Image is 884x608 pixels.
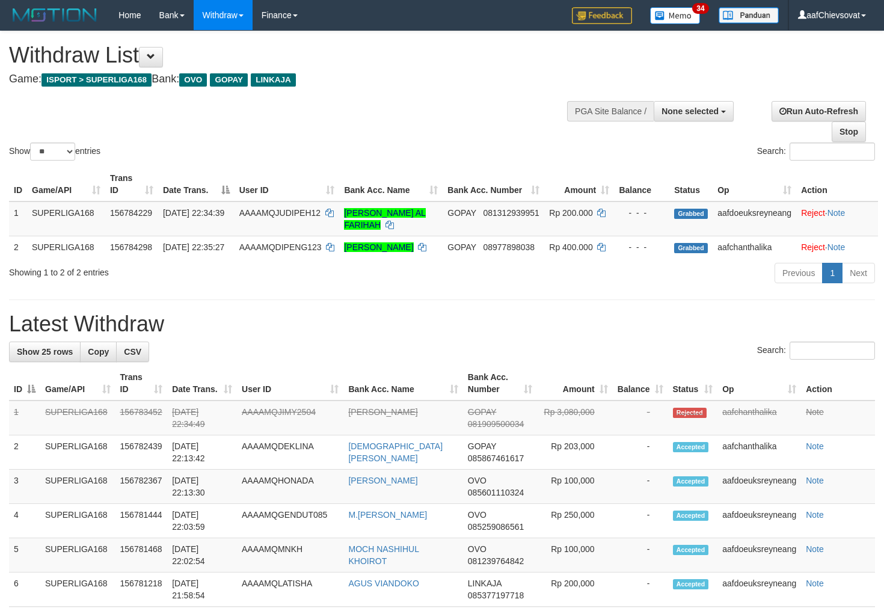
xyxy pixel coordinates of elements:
[41,73,152,87] span: ISPORT > SUPERLIGA168
[483,208,539,218] span: Copy 081312939951 to clipboard
[237,435,343,470] td: AAAAMQDEKLINA
[757,342,875,360] label: Search:
[237,366,343,401] th: User ID: activate to sort column ascending
[115,470,168,504] td: 156782367
[717,504,801,538] td: aafdoeuksreyneang
[210,73,248,87] span: GOPAY
[549,208,592,218] span: Rp 200.000
[9,143,100,161] label: Show entries
[88,347,109,357] span: Copy
[9,312,875,336] h1: Latest Withdraw
[827,208,846,218] a: Note
[348,579,419,588] a: AGUS VIANDOKO
[661,106,719,116] span: None selected
[443,167,544,201] th: Bank Acc. Number: activate to sort column ascending
[654,101,734,121] button: None selected
[251,73,296,87] span: LINKAJA
[115,366,168,401] th: Trans ID: activate to sort column ascending
[806,544,824,554] a: Note
[110,208,152,218] span: 156784229
[9,342,81,362] a: Show 25 rows
[801,208,825,218] a: Reject
[124,347,141,357] span: CSV
[537,366,613,401] th: Amount: activate to sort column ascending
[9,6,100,24] img: MOTION_logo.png
[468,510,487,520] span: OVO
[235,167,340,201] th: User ID: activate to sort column ascending
[719,7,779,23] img: panduan.png
[9,504,40,538] td: 4
[447,242,476,252] span: GOPAY
[614,167,669,201] th: Balance
[549,242,592,252] span: Rp 400.000
[572,7,632,24] img: Feedback.jpg
[167,504,237,538] td: [DATE] 22:03:59
[237,470,343,504] td: AAAAMQHONADA
[483,242,535,252] span: Copy 08977898038 to clipboard
[717,435,801,470] td: aafchanthalika
[110,242,152,252] span: 156784298
[613,435,668,470] td: -
[468,522,524,532] span: Copy 085259086561 to clipboard
[27,201,105,236] td: SUPERLIGA168
[468,556,524,566] span: Copy 081239764842 to clipboard
[167,538,237,573] td: [DATE] 22:02:54
[796,167,878,201] th: Action
[613,401,668,435] td: -
[796,201,878,236] td: ·
[468,544,487,554] span: OVO
[468,441,496,451] span: GOPAY
[9,167,27,201] th: ID
[343,366,462,401] th: Bank Acc. Name: activate to sort column ascending
[468,453,524,463] span: Copy 085867461617 to clipboard
[613,504,668,538] td: -
[674,209,708,219] span: Grabbed
[237,538,343,573] td: AAAAMQMNKH
[468,579,502,588] span: LINKAJA
[613,573,668,607] td: -
[775,263,823,283] a: Previous
[348,510,427,520] a: M.[PERSON_NAME]
[348,476,417,485] a: [PERSON_NAME]
[179,73,207,87] span: OVO
[9,538,40,573] td: 5
[790,342,875,360] input: Search:
[717,366,801,401] th: Op: activate to sort column ascending
[80,342,117,362] a: Copy
[9,435,40,470] td: 2
[673,511,709,521] span: Accepted
[9,366,40,401] th: ID: activate to sort column descending
[9,236,27,258] td: 2
[239,208,321,218] span: AAAAMQJUDIPEH12
[167,573,237,607] td: [DATE] 21:58:54
[158,167,235,201] th: Date Trans.: activate to sort column descending
[801,366,875,401] th: Action
[40,538,115,573] td: SUPERLIGA168
[463,366,537,401] th: Bank Acc. Number: activate to sort column ascending
[9,201,27,236] td: 1
[537,504,613,538] td: Rp 250,000
[27,167,105,201] th: Game/API: activate to sort column ascending
[673,442,709,452] span: Accepted
[806,441,824,451] a: Note
[115,401,168,435] td: 156783452
[673,476,709,487] span: Accepted
[348,407,417,417] a: [PERSON_NAME]
[344,242,413,252] a: [PERSON_NAME]
[713,167,796,201] th: Op: activate to sort column ascending
[237,401,343,435] td: AAAAMQJIMY2504
[567,101,654,121] div: PGA Site Balance /
[674,243,708,253] span: Grabbed
[673,545,709,555] span: Accepted
[115,573,168,607] td: 156781218
[544,167,614,201] th: Amount: activate to sort column ascending
[344,208,425,230] a: [PERSON_NAME] AL FARIHAH
[613,366,668,401] th: Balance: activate to sort column ascending
[832,121,866,142] a: Stop
[669,167,713,201] th: Status
[806,476,824,485] a: Note
[537,470,613,504] td: Rp 100,000
[163,242,224,252] span: [DATE] 22:35:27
[673,579,709,589] span: Accepted
[468,476,487,485] span: OVO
